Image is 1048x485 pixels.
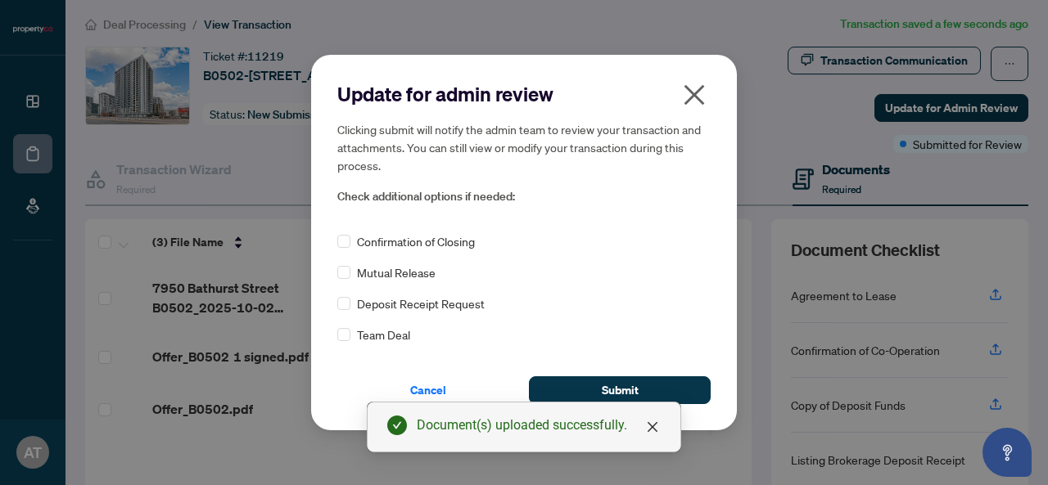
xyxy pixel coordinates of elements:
[602,377,639,403] span: Submit
[337,81,711,107] h2: Update for admin review
[337,376,519,404] button: Cancel
[644,418,662,436] a: Close
[681,82,707,108] span: close
[357,263,436,281] span: Mutual Release
[357,232,475,250] span: Confirmation of Closing
[529,376,711,404] button: Submit
[982,428,1032,477] button: Open asap
[337,187,711,206] span: Check additional options if needed:
[357,294,485,312] span: Deposit Receipt Request
[646,420,659,433] span: close
[410,377,446,403] span: Cancel
[357,326,410,344] span: Team Deal
[417,415,661,435] div: Document(s) uploaded successfully.
[387,415,407,435] span: check-circle
[337,120,711,174] h5: Clicking submit will notify the admin team to review your transaction and attachments. You can st...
